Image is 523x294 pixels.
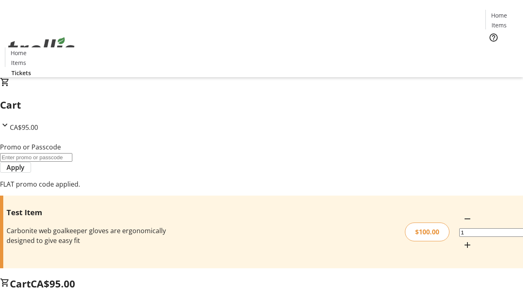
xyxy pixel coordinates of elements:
[492,47,512,56] span: Tickets
[11,69,31,77] span: Tickets
[459,237,476,253] button: Increment by one
[7,226,185,245] div: Carbonite web goalkeeper gloves are ergonomically designed to give easy fit
[11,49,27,57] span: Home
[486,11,512,20] a: Home
[491,11,507,20] span: Home
[485,29,502,46] button: Help
[492,21,507,29] span: Items
[7,163,25,172] span: Apply
[486,21,512,29] a: Items
[5,28,78,69] img: Orient E2E Organization 3yzuyTgNMV's Logo
[31,277,75,290] span: CA$95.00
[10,123,38,132] span: CA$95.00
[5,58,31,67] a: Items
[5,49,31,57] a: Home
[7,207,185,218] h3: Test Item
[405,223,449,241] div: $100.00
[5,69,38,77] a: Tickets
[485,47,518,56] a: Tickets
[11,58,26,67] span: Items
[459,211,476,227] button: Decrement by one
